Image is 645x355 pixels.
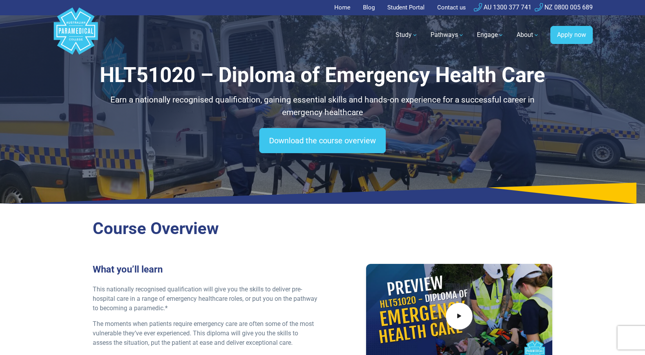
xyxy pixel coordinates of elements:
a: NZ 0800 005 689 [535,4,593,11]
p: The moments when patients require emergency care are often some of the most vulnerable they’ve ev... [93,319,318,348]
a: Pathways [426,24,469,46]
a: Apply now [550,26,593,44]
a: Engage [472,24,509,46]
a: Australian Paramedical College [52,15,99,55]
a: Download the course overview [259,128,386,153]
a: Study [391,24,423,46]
h3: What you’ll learn [93,264,318,275]
a: AU 1300 377 741 [474,4,531,11]
p: This nationally recognised qualification will give you the skills to deliver pre-hospital care in... [93,285,318,313]
h1: HLT51020 – Diploma of Emergency Health Care [93,63,552,88]
a: About [512,24,544,46]
h2: Course Overview [93,219,552,239]
p: Earn a nationally recognised qualification, gaining essential skills and hands-on experience for ... [93,94,552,119]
